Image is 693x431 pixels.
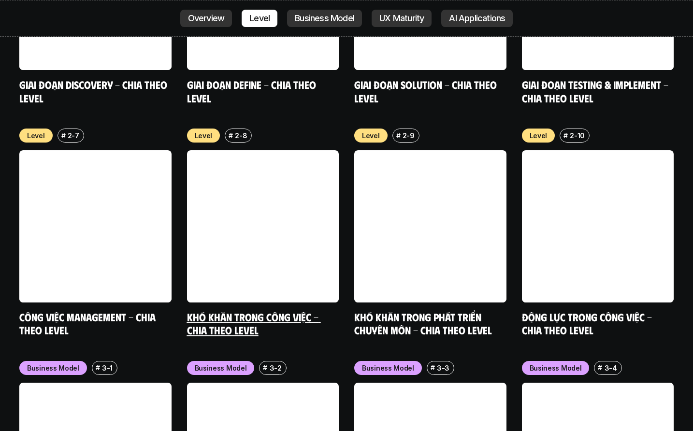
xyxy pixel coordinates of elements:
[431,364,435,371] h6: #
[102,363,113,373] p: 3-1
[522,310,654,337] a: Động lực trong công việc - Chia theo Level
[180,10,232,27] a: Overview
[530,130,548,141] p: Level
[530,363,582,373] p: Business Model
[96,364,100,371] h6: #
[27,363,79,373] p: Business Model
[19,310,158,337] a: Công việc Management - Chia theo level
[354,310,492,337] a: Khó khăn trong phát triển chuyên môn - Chia theo level
[570,130,585,141] p: 2-10
[229,132,233,139] h6: #
[605,363,617,373] p: 3-4
[598,364,602,371] h6: #
[522,78,671,104] a: Giai đoạn Testing & Implement - Chia theo Level
[195,130,213,141] p: Level
[195,363,247,373] p: Business Model
[187,78,318,104] a: Giai đoạn Define - Chia theo Level
[61,132,66,139] h6: #
[19,78,170,104] a: Giai đoạn Discovery - Chia theo Level
[235,130,247,141] p: 2-8
[263,364,267,371] h6: #
[437,363,449,373] p: 3-3
[362,363,414,373] p: Business Model
[187,310,321,337] a: Khó khăn trong công việc - Chia theo Level
[270,363,282,373] p: 3-2
[396,132,401,139] h6: #
[354,78,499,104] a: Giai đoạn Solution - Chia theo Level
[563,132,568,139] h6: #
[68,130,79,141] p: 2-7
[27,130,45,141] p: Level
[362,130,380,141] p: Level
[403,130,415,141] p: 2-9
